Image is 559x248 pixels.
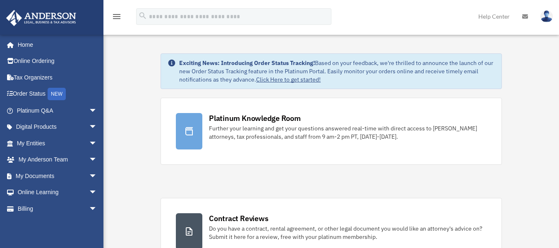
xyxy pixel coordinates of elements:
[6,36,106,53] a: Home
[89,119,106,136] span: arrow_drop_down
[6,86,110,103] a: Order StatusNEW
[209,213,268,224] div: Contract Reviews
[112,14,122,22] a: menu
[6,200,110,217] a: Billingarrow_drop_down
[89,135,106,152] span: arrow_drop_down
[89,200,106,217] span: arrow_drop_down
[161,98,502,165] a: Platinum Knowledge Room Further your learning and get your questions answered real-time with dire...
[6,69,110,86] a: Tax Organizers
[112,12,122,22] i: menu
[6,119,110,135] a: Digital Productsarrow_drop_down
[89,168,106,185] span: arrow_drop_down
[209,124,487,141] div: Further your learning and get your questions answered real-time with direct access to [PERSON_NAM...
[6,217,110,234] a: Events Calendar
[209,224,487,241] div: Do you have a contract, rental agreement, or other legal document you would like an attorney's ad...
[89,152,106,169] span: arrow_drop_down
[4,10,79,26] img: Anderson Advisors Platinum Portal
[6,135,110,152] a: My Entitiesarrow_drop_down
[209,113,301,123] div: Platinum Knowledge Room
[6,102,110,119] a: Platinum Q&Aarrow_drop_down
[89,184,106,201] span: arrow_drop_down
[256,76,321,83] a: Click Here to get started!
[6,168,110,184] a: My Documentsarrow_drop_down
[6,184,110,201] a: Online Learningarrow_drop_down
[6,152,110,168] a: My Anderson Teamarrow_drop_down
[138,11,147,20] i: search
[179,59,495,84] div: Based on your feedback, we're thrilled to announce the launch of our new Order Status Tracking fe...
[48,88,66,100] div: NEW
[6,53,110,70] a: Online Ordering
[540,10,553,22] img: User Pic
[89,102,106,119] span: arrow_drop_down
[179,59,315,67] strong: Exciting News: Introducing Order Status Tracking!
